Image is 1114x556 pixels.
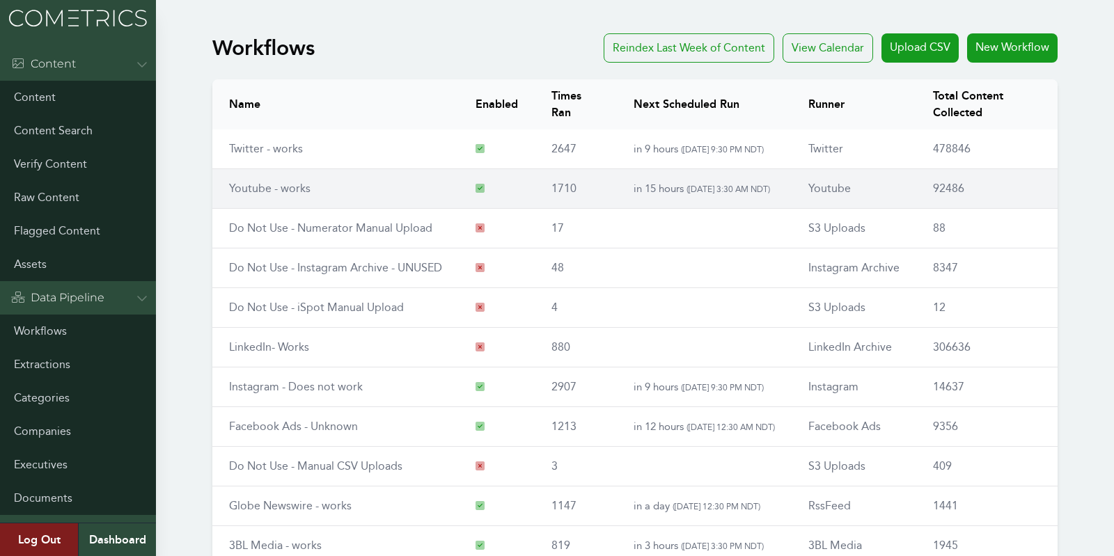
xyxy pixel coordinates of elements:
[229,301,404,314] a: Do Not Use - iSpot Manual Upload
[916,447,1058,486] td: 409
[792,447,916,486] td: S3 Uploads
[916,328,1058,367] td: 306636
[792,129,916,169] td: Twitter
[792,79,916,129] th: Runner
[535,447,616,486] td: 3
[535,209,616,248] td: 17
[634,141,775,157] p: in 9 hours
[535,367,616,407] td: 2907
[792,288,916,328] td: S3 Uploads
[212,35,315,61] h1: Workflows
[229,459,402,472] a: Do Not Use - Manual CSV Uploads
[916,486,1058,526] td: 1441
[11,56,76,72] div: Content
[881,33,959,63] a: Upload CSV
[792,328,916,367] td: LinkedIn Archive
[535,129,616,169] td: 2647
[681,382,764,392] span: ( [DATE] 9:30 PM NDT )
[687,184,770,194] span: ( [DATE] 3:30 AM NDT )
[916,169,1058,209] td: 92486
[229,340,309,354] a: LinkedIn- Works
[673,501,760,511] span: ( [DATE] 12:30 PM NDT )
[459,79,535,129] th: Enabled
[11,289,104,306] div: Data Pipeline
[792,486,916,526] td: RssFeed
[78,523,156,556] a: Dashboard
[916,288,1058,328] td: 12
[916,79,1058,129] th: Total Content Collected
[229,420,358,433] a: Facebook Ads - Unknown
[229,499,352,512] a: Globe Newswire - works
[535,169,616,209] td: 1710
[967,33,1058,63] a: New Workflow
[916,129,1058,169] td: 478846
[916,367,1058,407] td: 14637
[212,79,459,129] th: Name
[229,221,432,235] a: Do Not Use - Numerator Manual Upload
[687,422,775,432] span: ( [DATE] 12:30 AM NDT )
[229,142,303,155] a: Twitter - works
[535,248,616,288] td: 48
[604,33,774,63] a: Reindex Last Week of Content
[535,407,616,447] td: 1213
[535,486,616,526] td: 1147
[681,541,764,551] span: ( [DATE] 3:30 PM NDT )
[229,261,442,274] a: Do Not Use - Instagram Archive - UNUSED
[916,407,1058,447] td: 9356
[792,248,916,288] td: Instagram Archive
[792,169,916,209] td: Youtube
[634,180,775,197] p: in 15 hours
[792,407,916,447] td: Facebook Ads
[681,144,764,154] span: ( [DATE] 9:30 PM NDT )
[916,209,1058,248] td: 88
[634,418,775,435] p: in 12 hours
[535,79,616,129] th: Times Ran
[634,379,775,395] p: in 9 hours
[792,209,916,248] td: S3 Uploads
[916,248,1058,288] td: 8347
[634,498,775,514] p: in a day
[535,328,616,367] td: 880
[792,367,916,407] td: Instagram
[783,33,873,63] div: View Calendar
[617,79,792,129] th: Next Scheduled Run
[229,539,322,552] a: 3BL Media - works
[535,288,616,328] td: 4
[229,380,363,393] a: Instagram - Does not work
[634,537,775,554] p: in 3 hours
[229,182,311,195] a: Youtube - works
